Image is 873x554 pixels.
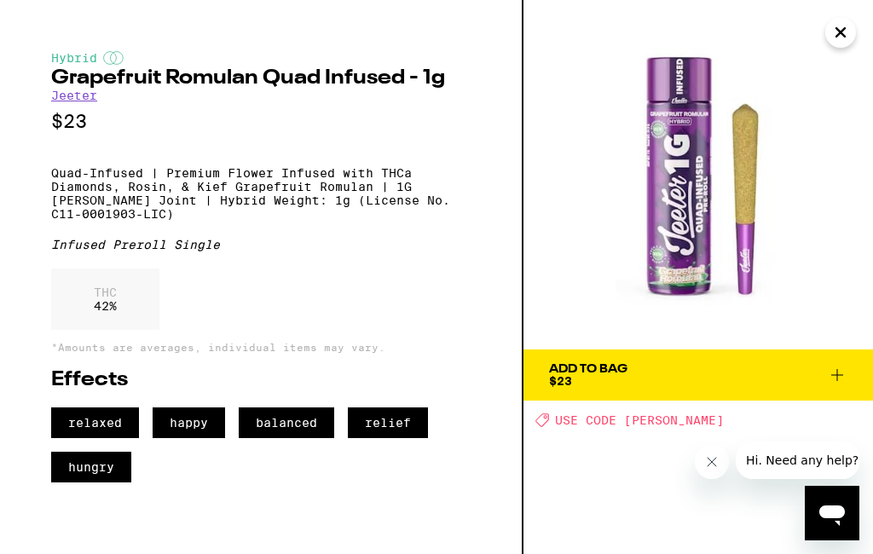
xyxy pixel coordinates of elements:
[51,166,471,221] p: Quad-Infused | Premium Flower Infused with THCa Diamonds, Rosin, & Kief Grapefruit Romulan | 1G [...
[549,363,627,375] div: Add To Bag
[51,342,471,353] p: *Amounts are averages, individual items may vary.
[239,407,334,438] span: balanced
[51,51,471,65] div: Hybrid
[736,441,859,479] iframe: Message from company
[555,413,724,427] span: USE CODE [PERSON_NAME]
[94,286,117,299] p: THC
[51,238,471,251] div: Infused Preroll Single
[51,370,471,390] h2: Effects
[51,452,131,482] span: hungry
[51,68,471,89] h2: Grapefruit Romulan Quad Infused - 1g
[51,268,159,330] div: 42 %
[825,17,856,48] button: Close
[51,89,97,102] a: Jeeter
[153,407,225,438] span: happy
[348,407,428,438] span: relief
[549,374,572,388] span: $23
[523,349,873,401] button: Add To Bag$23
[51,407,139,438] span: relaxed
[695,445,729,479] iframe: Close message
[51,111,471,132] p: $23
[103,51,124,65] img: hybridColor.svg
[805,486,859,540] iframe: Button to launch messaging window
